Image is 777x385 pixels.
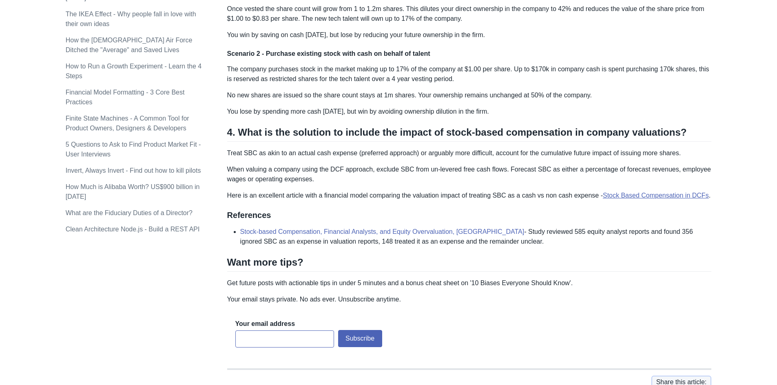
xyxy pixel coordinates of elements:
[227,278,712,288] p: Get future posts with actionable tips in under 5 minutes and a bonus cheat sheet on '10 Biases Ev...
[66,167,201,174] a: Invert, Always Invert - Find out how to kill pilots
[66,11,196,27] a: The IKEA Effect - Why people fall in love with their own ideas
[227,191,712,200] p: Here is an excellent article with a financial model comparing the valuation impact of treating SB...
[66,209,193,216] a: What are the Fiduciary Duties of a Director?
[66,37,193,53] a: How the [DEMOGRAPHIC_DATA] Air Force Ditched the "Average" and Saved Lives
[227,126,712,142] h2: 4. What is the solution to include the impact of stock-based compensation in company valuations?
[227,165,712,184] p: When valuing a company using the DCF approach, exclude SBC from un-levered free cash flows. Forec...
[227,90,712,100] p: No new shares are issued so the share count stays at 1m shares. Your ownership remains unchanged ...
[603,192,709,199] a: Stock Based Compensation in DCFs
[338,330,382,347] button: Subscribe
[240,227,712,246] li: - Study reviewed 585 equity analyst reports and found 356 ignored SBC as an expense in valuation ...
[227,107,712,117] p: You lose by spending more cash [DATE], but win by avoiding ownership dilution in the firm.
[66,226,200,233] a: Clean Architecture Node.js - Build a REST API
[227,295,712,304] p: Your email stays private. No ads ever. Unsubscribe anytime.
[227,256,712,272] h2: Want more tips?
[227,210,712,220] h3: References
[66,141,201,158] a: 5 Questions to Ask to Find Product Market Fit - User Interviews
[66,63,202,79] a: How to Run a Growth Experiment - Learn the 4 Steps
[66,183,200,200] a: How Much is Alibaba Worth? US$900 billion in [DATE]
[66,89,185,106] a: Financial Model Formatting - 3 Core Best Practices
[240,228,525,235] a: Stock-based Compensation, Financial Analysts, and Equity Overvaluation, [GEOGRAPHIC_DATA]
[227,148,712,158] p: Treat SBC as akin to an actual cash expense (preferred approach) or arguably more difficult, acco...
[227,4,712,24] p: Once vested the share count will grow from 1 to 1.2m shares. This dilutes your direct ownership i...
[227,50,712,58] h4: Scenario 2 - Purchase existing stock with cash on behalf of talent
[227,64,712,84] p: The company purchases stock in the market making up to 17% of the company at $1.00 per share. Up ...
[235,319,295,328] label: Your email address
[66,115,189,132] a: Finite State Machines - A Common Tool for Product Owners, Designers & Developers
[227,30,712,40] p: You win by saving on cash [DATE], but lose by reducing your future ownership in the firm.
